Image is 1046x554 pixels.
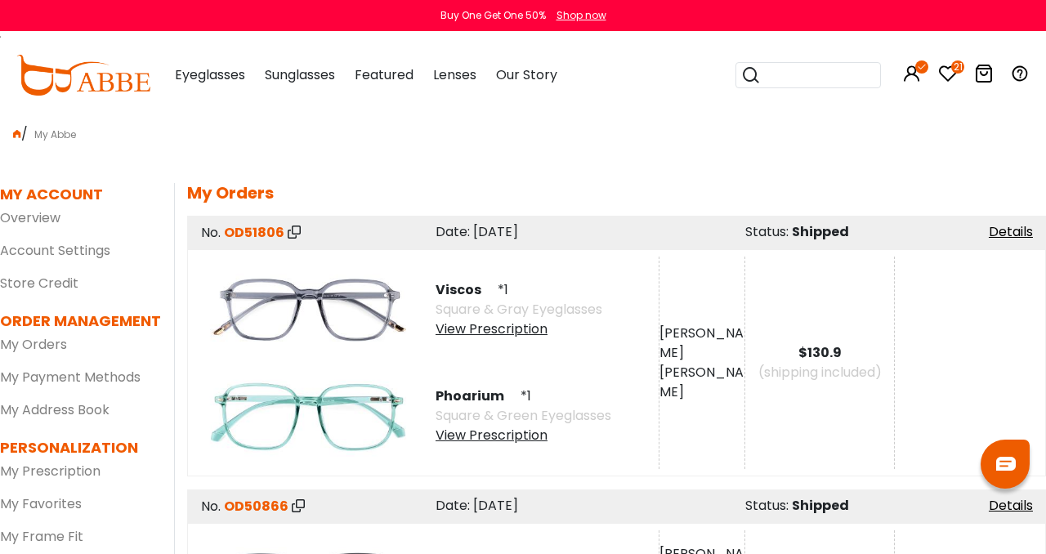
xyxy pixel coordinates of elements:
span: Viscos [436,280,494,299]
span: Lenses [433,65,476,84]
h5: My Orders [187,183,1046,203]
span: [DATE] [473,496,518,515]
a: Details [989,222,1033,241]
div: (shipping included) [745,363,895,382]
div: View Prescription [436,426,611,445]
div: $130.9 [745,343,895,363]
img: chat [996,457,1016,471]
span: [DATE] [473,222,518,241]
div: Buy One Get One 50% [440,8,546,23]
a: Shop now [548,8,606,22]
a: Details [989,496,1033,515]
span: OD51806 [224,223,284,242]
span: Square & Gray Eyeglasses [436,300,602,319]
img: home.png [13,130,21,138]
span: Square & Green Eyeglasses [436,406,611,425]
div: [PERSON_NAME] [659,324,744,363]
span: Eyeglasses [175,65,245,84]
div: [PERSON_NAME] [659,363,744,402]
span: Shipped [792,222,849,241]
a: 21 [938,67,958,86]
span: Date: [436,496,470,515]
span: Status: [745,496,789,515]
span: Sunglasses [265,65,335,84]
span: Our Story [496,65,557,84]
img: product image [202,363,414,469]
span: My Abbe [28,127,83,141]
img: product image [202,257,414,363]
span: No. [201,223,221,242]
span: Shipped [792,496,849,515]
i: 21 [951,60,964,74]
div: Shop now [557,8,606,23]
span: Status: [745,222,789,241]
span: Featured [355,65,413,84]
span: Phoarium [436,386,517,405]
span: No. [201,497,221,516]
img: abbeglasses.com [16,55,150,96]
div: View Prescription [436,319,602,339]
span: Date: [436,222,470,241]
span: OD50866 [224,497,288,516]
